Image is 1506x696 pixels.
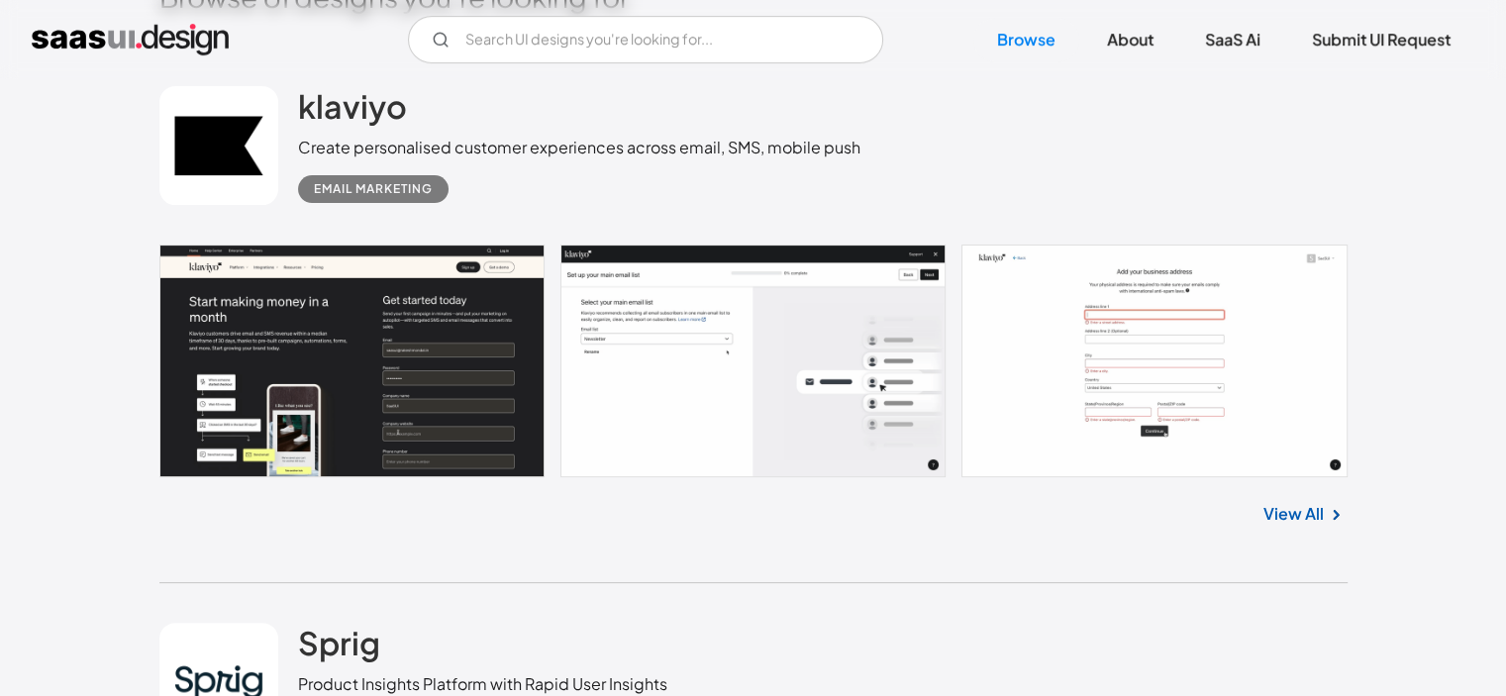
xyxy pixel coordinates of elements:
div: Email Marketing [314,177,433,201]
a: SaaS Ai [1181,18,1284,61]
h2: klaviyo [298,86,407,126]
h2: Sprig [298,623,380,662]
input: Search UI designs you're looking for... [408,16,883,63]
div: Create personalised customer experiences across email, SMS, mobile push [298,136,860,159]
a: klaviyo [298,86,407,136]
a: Browse [973,18,1079,61]
a: About [1083,18,1177,61]
a: home [32,24,229,55]
div: Product Insights Platform with Rapid User Insights [298,672,667,696]
a: View All [1263,502,1324,526]
a: Sprig [298,623,380,672]
form: Email Form [408,16,883,63]
a: Submit UI Request [1288,18,1474,61]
